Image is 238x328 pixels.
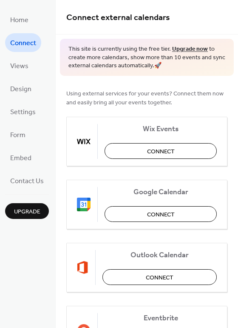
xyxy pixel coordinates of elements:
button: Connect [102,269,217,285]
span: Connect [146,273,173,282]
a: Contact Us [5,171,49,190]
a: Design [5,79,37,98]
a: Embed [5,148,37,167]
img: wix [77,135,91,148]
a: Home [5,10,34,29]
span: Home [10,14,28,27]
button: Connect [105,143,217,159]
img: outlook [77,261,88,274]
span: Settings [10,106,36,119]
a: Views [5,56,34,75]
button: Upgrade [5,203,49,219]
span: Wix Events [105,124,217,133]
img: google [77,198,91,211]
span: Using external services for your events? Connect them now and easily bring all your events together. [66,89,227,107]
a: Form [5,125,31,144]
span: Views [10,60,28,73]
span: Upgrade [14,207,40,216]
span: Outlook Calendar [102,250,217,259]
span: Eventbrite [105,314,217,322]
span: Connect [10,37,36,50]
span: Connect external calendars [66,9,170,26]
span: This site is currently using the free tier. to create more calendars, show more than 10 events an... [68,45,225,70]
span: Form [10,129,25,142]
span: Contact Us [10,175,44,188]
span: Connect [147,147,175,156]
a: Connect [5,33,41,52]
span: Embed [10,152,31,165]
span: Google Calendar [105,187,217,196]
span: Design [10,83,31,96]
a: Settings [5,102,41,121]
span: Connect [147,210,175,219]
button: Connect [105,206,217,222]
a: Upgrade now [172,43,208,55]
